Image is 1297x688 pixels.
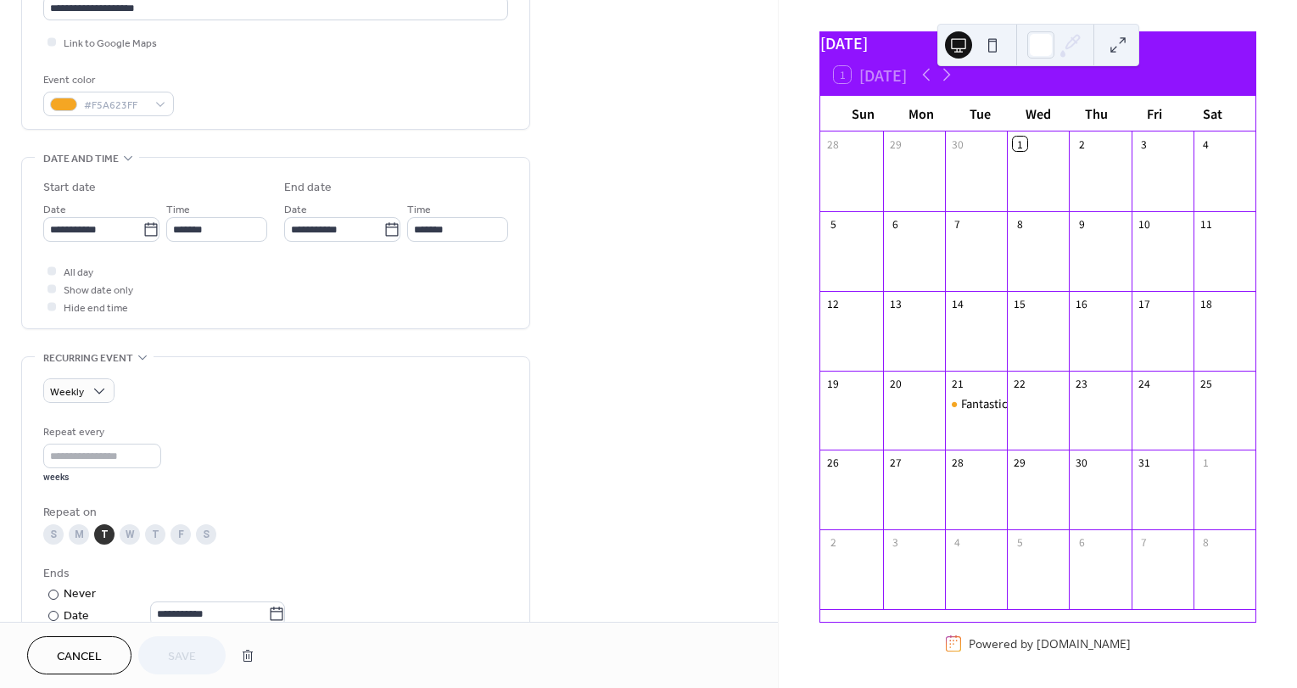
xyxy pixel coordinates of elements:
div: 4 [1199,137,1213,151]
div: Fantastic Fall! [945,396,1007,411]
div: 14 [950,296,964,310]
div: 10 [1137,216,1151,231]
div: 7 [950,216,964,231]
div: 5 [1013,535,1027,550]
div: 16 [1075,296,1089,310]
div: W [120,524,140,545]
div: 3 [1137,137,1151,151]
div: 11 [1199,216,1213,231]
div: F [171,524,191,545]
div: 1 [1013,137,1027,151]
div: 28 [950,456,964,470]
span: Hide end time [64,299,128,317]
div: T [94,524,115,545]
div: 8 [1199,535,1213,550]
div: 26 [826,456,841,470]
span: Date [43,201,66,219]
div: 25 [1199,376,1213,390]
div: Repeat on [43,504,505,522]
div: weeks [43,472,161,484]
div: S [196,524,216,545]
a: [DOMAIN_NAME] [1037,635,1131,652]
div: 17 [1137,296,1151,310]
div: 30 [1075,456,1089,470]
div: Date [64,607,285,626]
div: 31 [1137,456,1151,470]
div: Sun [834,96,892,131]
div: 12 [826,296,841,310]
div: 1 [1199,456,1213,470]
span: Weekly [50,383,84,402]
span: Time [407,201,431,219]
div: Ends [43,565,505,583]
div: T [145,524,165,545]
div: [DATE] [820,32,1255,54]
div: Tue [951,96,1009,131]
button: Cancel [27,636,131,674]
div: 15 [1013,296,1027,310]
div: Fri [1126,96,1184,131]
div: 13 [888,296,903,310]
div: 4 [950,535,964,550]
div: Never [64,585,97,603]
div: Wed [1009,96,1067,131]
div: 30 [950,137,964,151]
div: 7 [1137,535,1151,550]
div: 9 [1075,216,1089,231]
div: 5 [826,216,841,231]
span: Show date only [64,282,133,299]
div: 6 [1075,535,1089,550]
div: End date [284,179,332,197]
div: Repeat every [43,423,158,441]
div: 6 [888,216,903,231]
span: Cancel [57,648,102,666]
span: All day [64,264,93,282]
div: S [43,524,64,545]
span: Link to Google Maps [64,35,157,53]
span: Date [284,201,307,219]
div: Sat [1183,96,1242,131]
div: 29 [888,137,903,151]
div: Thu [1067,96,1126,131]
span: Time [166,201,190,219]
div: 19 [826,376,841,390]
div: 2 [1075,137,1089,151]
div: 20 [888,376,903,390]
div: 24 [1137,376,1151,390]
div: 29 [1013,456,1027,470]
div: M [69,524,89,545]
div: Start date [43,179,96,197]
div: 22 [1013,376,1027,390]
div: Event color [43,71,171,89]
div: 2 [826,535,841,550]
div: 8 [1013,216,1027,231]
div: 23 [1075,376,1089,390]
div: 18 [1199,296,1213,310]
div: 28 [826,137,841,151]
div: 27 [888,456,903,470]
div: 3 [888,535,903,550]
div: 21 [950,376,964,390]
div: Fantastic Fall! [961,396,1031,411]
div: Mon [892,96,951,131]
span: #F5A623FF [84,97,147,115]
span: Recurring event [43,350,133,367]
div: Powered by [969,635,1131,652]
span: Date and time [43,150,119,168]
